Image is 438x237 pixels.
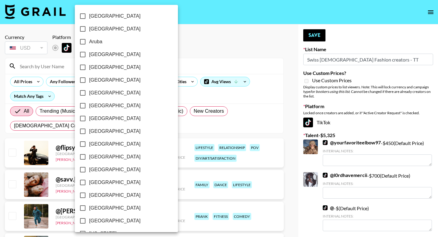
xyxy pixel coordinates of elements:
[89,38,102,45] span: Aruba
[89,166,141,173] span: [GEOGRAPHIC_DATA]
[89,217,141,225] span: [GEOGRAPHIC_DATA]
[89,51,141,58] span: [GEOGRAPHIC_DATA]
[408,207,431,230] iframe: Drift Widget Chat Controller
[89,192,141,199] span: [GEOGRAPHIC_DATA]
[89,179,141,186] span: [GEOGRAPHIC_DATA]
[89,76,141,84] span: [GEOGRAPHIC_DATA]
[89,153,141,161] span: [GEOGRAPHIC_DATA]
[89,12,141,20] span: [GEOGRAPHIC_DATA]
[89,25,141,33] span: [GEOGRAPHIC_DATA]
[89,89,141,97] span: [GEOGRAPHIC_DATA]
[89,128,141,135] span: [GEOGRAPHIC_DATA]
[89,140,141,148] span: [GEOGRAPHIC_DATA]
[89,64,141,71] span: [GEOGRAPHIC_DATA]
[89,115,141,122] span: [GEOGRAPHIC_DATA]
[89,102,141,109] span: [GEOGRAPHIC_DATA]
[89,204,141,212] span: [GEOGRAPHIC_DATA]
